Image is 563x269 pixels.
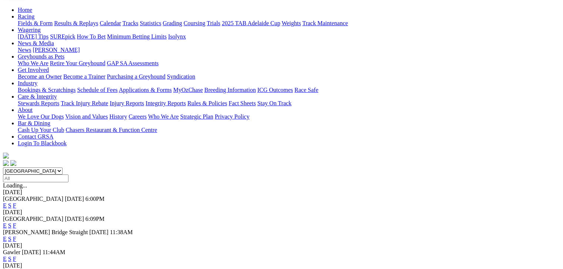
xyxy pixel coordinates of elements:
a: Purchasing a Greyhound [107,73,165,80]
a: News & Media [18,40,54,46]
a: How To Bet [77,33,106,40]
div: [DATE] [3,209,560,216]
a: Who We Are [148,113,179,120]
div: About [18,113,560,120]
a: Privacy Policy [215,113,249,120]
a: Integrity Reports [145,100,186,106]
div: Bar & Dining [18,127,560,133]
span: 11:38AM [110,229,133,235]
a: Login To Blackbook [18,140,67,146]
a: F [13,222,16,229]
span: 11:44AM [43,249,66,255]
span: Gawler [3,249,20,255]
span: [GEOGRAPHIC_DATA] [3,216,63,222]
a: Fields & Form [18,20,53,26]
a: Grading [163,20,182,26]
span: [DATE] [22,249,41,255]
span: [GEOGRAPHIC_DATA] [3,196,63,202]
div: News & Media [18,47,560,53]
a: ICG Outcomes [257,87,293,93]
a: Chasers Restaurant & Function Centre [66,127,157,133]
a: Minimum Betting Limits [107,33,167,40]
a: Syndication [167,73,195,80]
span: Loading... [3,182,27,189]
a: Stewards Reports [18,100,59,106]
span: 6:09PM [86,216,105,222]
a: E [3,202,7,209]
a: Greyhounds as Pets [18,53,64,60]
a: Strategic Plan [180,113,213,120]
span: [DATE] [65,216,84,222]
img: facebook.svg [3,160,9,166]
a: F [13,202,16,209]
a: S [8,256,11,262]
div: Industry [18,87,560,93]
a: Track Maintenance [302,20,348,26]
a: Contact GRSA [18,133,53,140]
a: MyOzChase [173,87,203,93]
a: [PERSON_NAME] [33,47,80,53]
a: Become an Owner [18,73,62,80]
span: [PERSON_NAME] Bridge Straight [3,229,88,235]
a: Race Safe [294,87,318,93]
a: GAP SA Assessments [107,60,159,66]
a: About [18,107,33,113]
a: Vision and Values [65,113,108,120]
a: Careers [128,113,147,120]
a: Become a Trainer [63,73,105,80]
img: twitter.svg [10,160,16,166]
a: Care & Integrity [18,93,57,100]
span: 6:00PM [86,196,105,202]
a: S [8,222,11,229]
a: Racing [18,13,34,20]
a: Rules & Policies [187,100,227,106]
a: Calendar [100,20,121,26]
a: News [18,47,31,53]
div: Wagering [18,33,560,40]
div: [DATE] [3,262,560,269]
a: Results & Replays [54,20,98,26]
a: Applications & Forms [119,87,172,93]
a: Cash Up Your Club [18,127,64,133]
a: E [3,256,7,262]
a: Fact Sheets [229,100,256,106]
a: Weights [282,20,301,26]
a: Tracks [123,20,138,26]
a: E [3,236,7,242]
a: Industry [18,80,37,86]
a: Who We Are [18,60,48,66]
a: 2025 TAB Adelaide Cup [222,20,280,26]
a: Breeding Information [204,87,256,93]
a: Injury Reports [110,100,144,106]
a: [DATE] Tips [18,33,48,40]
span: [DATE] [65,196,84,202]
div: Racing [18,20,560,27]
a: Home [18,7,32,13]
a: F [13,256,16,262]
a: Schedule of Fees [77,87,117,93]
div: [DATE] [3,189,560,196]
a: History [109,113,127,120]
img: logo-grsa-white.png [3,153,9,159]
a: E [3,222,7,229]
a: Coursing [184,20,205,26]
a: SUREpick [50,33,75,40]
a: Track Injury Rebate [61,100,108,106]
a: We Love Our Dogs [18,113,64,120]
a: Statistics [140,20,161,26]
div: Get Involved [18,73,560,80]
a: Trials [207,20,220,26]
span: [DATE] [89,229,108,235]
a: Isolynx [168,33,186,40]
div: Greyhounds as Pets [18,60,560,67]
a: Stay On Track [257,100,291,106]
a: S [8,236,11,242]
a: S [8,202,11,209]
a: F [13,236,16,242]
input: Select date [3,175,68,182]
a: Wagering [18,27,41,33]
a: Retire Your Greyhound [50,60,105,66]
a: Bar & Dining [18,120,50,126]
div: [DATE] [3,242,560,249]
a: Bookings & Scratchings [18,87,76,93]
